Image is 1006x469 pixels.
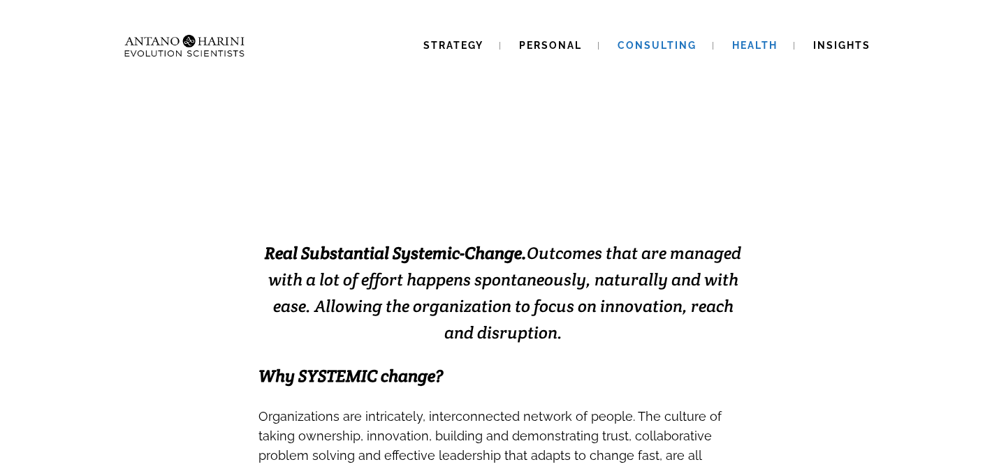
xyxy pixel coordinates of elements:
[813,40,870,51] span: Insights
[601,28,713,64] a: Consulting
[407,28,500,64] a: Strategy
[423,40,483,51] span: Strategy
[796,28,887,64] a: Insights
[618,40,697,51] span: Consulting
[502,28,599,64] a: Personal
[519,40,582,51] span: Personal
[224,155,783,189] strong: EXCELLENCE INSTALLATION. ENABLED.
[715,28,794,64] a: Health
[265,242,741,343] span: Outcomes that are managed with a lot of effort happens spontaneously, naturally and with ease. Al...
[732,40,778,51] span: Health
[265,242,527,264] strong: Real Substantial Systemic-Change.
[258,365,443,387] span: Why SYSTEMIC change?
